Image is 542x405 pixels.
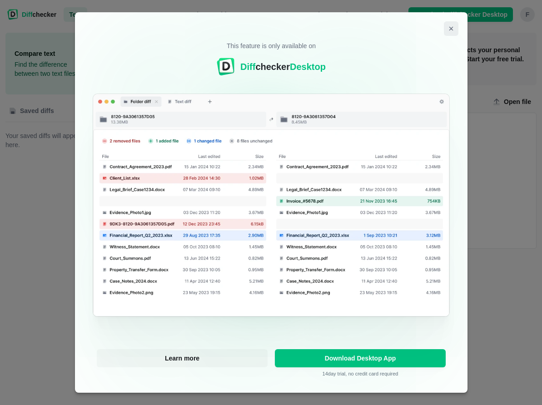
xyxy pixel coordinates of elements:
[275,349,446,376] div: 14 day trial, no credit card required
[226,41,315,50] p: This feature is only available on
[93,94,449,316] img: Diffchecker interface screenshot
[240,62,255,72] span: Diff
[163,354,201,363] span: Learn more
[217,58,235,76] img: Diffchecker logo
[444,21,458,36] button: Close modal
[280,355,440,361] span: Download Desktop App
[97,349,268,367] a: Learn more
[290,62,326,72] span: Desktop
[275,349,446,367] a: Download Desktop App
[240,60,326,73] div: checker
